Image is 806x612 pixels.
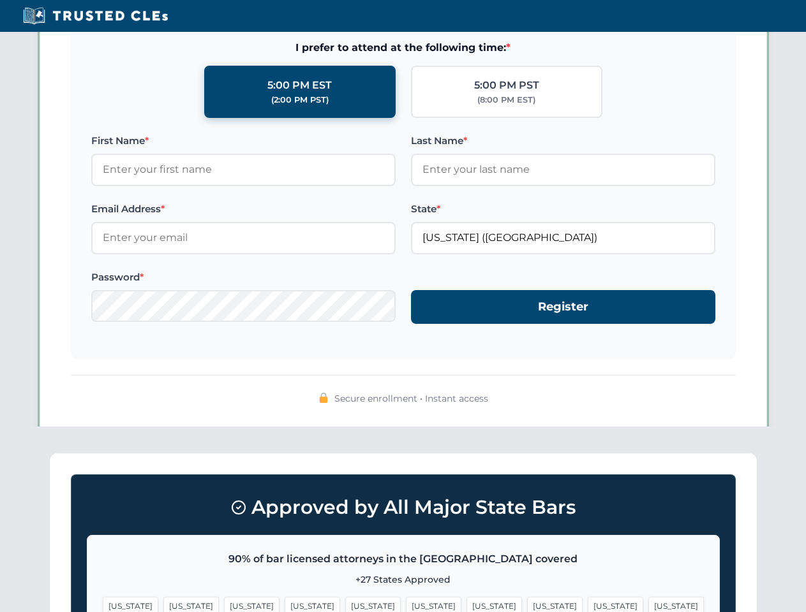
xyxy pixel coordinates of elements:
[411,133,715,149] label: Last Name
[474,77,539,94] div: 5:00 PM PST
[103,572,704,586] p: +27 States Approved
[91,270,396,285] label: Password
[91,154,396,186] input: Enter your first name
[87,490,720,525] h3: Approved by All Major State Bars
[411,290,715,324] button: Register
[91,201,396,217] label: Email Address
[91,133,396,149] label: First Name
[411,154,715,186] input: Enter your last name
[318,393,329,403] img: 🔒
[477,94,535,106] div: (8:00 PM EST)
[411,201,715,217] label: State
[267,77,332,94] div: 5:00 PM EST
[103,551,704,567] p: 90% of bar licensed attorneys in the [GEOGRAPHIC_DATA] covered
[19,6,172,25] img: Trusted CLEs
[271,94,329,106] div: (2:00 PM PST)
[411,222,715,254] input: Florida (FL)
[91,40,715,56] span: I prefer to attend at the following time:
[91,222,396,254] input: Enter your email
[334,391,488,405] span: Secure enrollment • Instant access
